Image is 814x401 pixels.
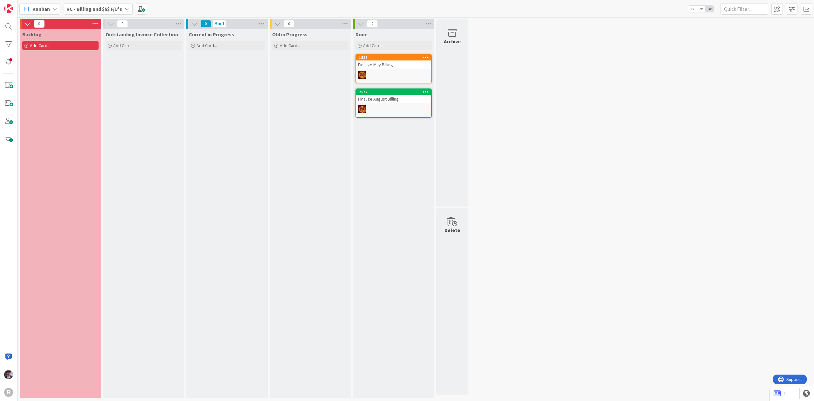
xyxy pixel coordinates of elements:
[774,390,786,397] a: 1
[22,31,42,38] span: Backlog
[4,388,13,397] div: R
[356,89,431,103] div: 2672Finalize August Billing
[117,20,128,28] span: 0
[280,43,300,48] span: Add Card...
[356,95,431,103] div: Finalize August Billing
[359,55,431,60] div: 1528
[356,105,431,113] div: TR
[200,20,211,28] span: 0
[355,31,368,38] span: Done
[367,20,378,28] span: 2
[13,1,29,9] span: Support
[34,20,45,28] span: 0
[721,3,768,15] input: Quick Filter...
[444,38,461,45] div: Archive
[356,55,431,60] div: 1528
[356,60,431,69] div: Finalize May Billing
[197,43,217,48] span: Add Card...
[284,20,294,28] span: 0
[359,90,431,94] div: 2672
[445,226,460,234] div: Delete
[113,43,134,48] span: Add Card...
[4,4,13,13] img: Visit kanbanzone.com
[358,71,366,79] img: TR
[356,55,431,69] div: 1528Finalize May Billing
[272,31,307,38] span: Old in Progress
[356,71,431,79] div: TR
[106,31,178,38] span: Outstanding Invoice Collection
[358,105,366,113] img: TR
[363,43,383,48] span: Add Card...
[66,6,122,12] b: RC - Billing and $$$ F/U's
[4,370,13,379] img: ML
[688,6,697,12] span: 1x
[32,5,50,13] span: Kanban
[697,6,705,12] span: 2x
[189,31,234,38] span: Current in Progress
[214,22,224,25] div: Min 1
[30,43,50,48] span: Add Card...
[356,89,431,95] div: 2672
[705,6,714,12] span: 3x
